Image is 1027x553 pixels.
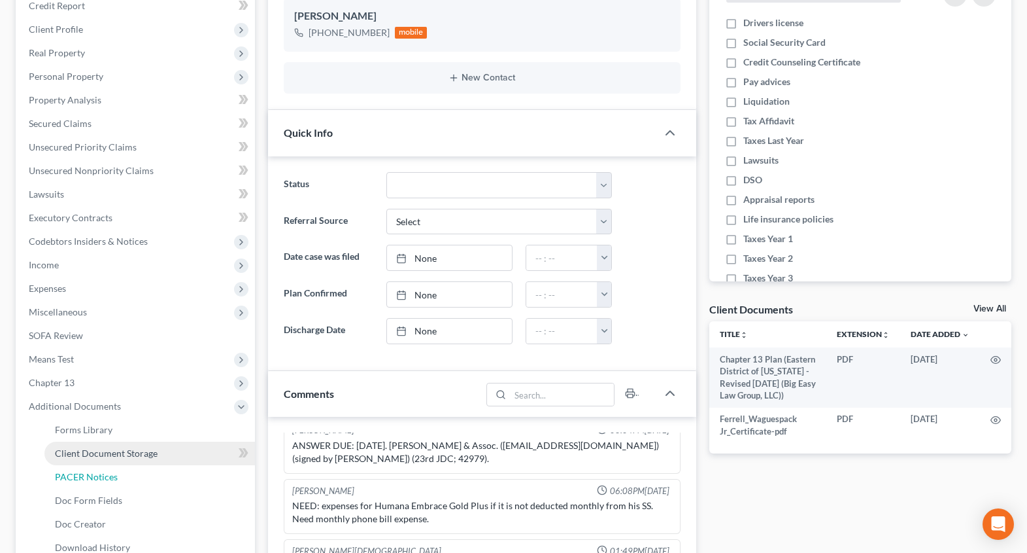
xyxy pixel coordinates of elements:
span: Taxes Year 1 [743,232,793,245]
input: Search... [510,384,614,406]
td: [DATE] [900,408,980,444]
a: SOFA Review [18,324,255,348]
label: Status [277,172,380,198]
span: Pay advices [743,75,790,88]
label: Plan Confirmed [277,281,380,308]
span: DSO [743,173,762,187]
span: Property Analysis [29,94,101,105]
span: Tax Affidavit [743,115,794,128]
span: Means Test [29,353,74,365]
span: Real Property [29,47,85,58]
input: -- : -- [526,282,598,307]
label: Referral Source [277,209,380,235]
i: expand_more [962,331,969,339]
a: Client Document Storage [44,442,255,465]
a: Date Added expand_more [911,329,969,339]
span: PACER Notices [55,471,118,482]
i: unfold_more [740,331,748,339]
a: Titleunfold_more [720,329,748,339]
span: Credit Counseling Certificate [743,56,860,69]
span: Additional Documents [29,401,121,412]
div: Client Documents [709,302,793,316]
span: Comments [284,387,334,400]
span: Quick Info [284,126,333,139]
td: [DATE] [900,348,980,408]
span: Secured Claims [29,118,92,129]
td: Ferrell_Waguespack Jr_Certificate-pdf [709,408,826,444]
a: View All [973,304,1006,313]
a: Unsecured Nonpriority Claims [18,159,255,183]
div: Open Intercom Messenger [983,508,1014,540]
span: Doc Form Fields [55,495,122,506]
a: Executory Contracts [18,206,255,230]
span: Liquidation [743,95,790,108]
td: PDF [826,408,900,444]
span: Social Security Card [743,36,826,49]
span: Taxes Year 2 [743,252,793,265]
a: Doc Form Fields [44,489,255,512]
a: None [387,282,512,307]
a: Forms Library [44,418,255,442]
span: Forms Library [55,424,112,435]
div: mobile [395,27,428,39]
span: SOFA Review [29,330,83,341]
a: Property Analysis [18,88,255,112]
td: Chapter 13 Plan (Eastern District of [US_STATE] - Revised [DATE] (Big Easy Law Group, LLC)) [709,348,826,408]
span: Expenses [29,283,66,294]
td: PDF [826,348,900,408]
div: [PHONE_NUMBER] [309,26,390,39]
span: Drivers license [743,16,803,29]
span: Unsecured Nonpriority Claims [29,165,154,176]
span: Download History [55,542,130,553]
div: NEED: expenses for Humana Embrace Gold Plus if it is not deducted monthly from his SS. Need month... [292,499,672,526]
div: [PERSON_NAME] [294,9,670,24]
span: Client Document Storage [55,448,158,459]
span: Appraisal reports [743,193,815,206]
span: Taxes Year 3 [743,272,793,285]
span: Lawsuits [743,154,779,167]
div: [PERSON_NAME] [292,485,354,497]
span: Miscellaneous [29,306,87,317]
span: Taxes Last Year [743,134,804,147]
span: Executory Contracts [29,212,112,223]
a: None [387,319,512,344]
label: Date case was filed [277,245,380,271]
span: Life insurance policies [743,213,833,226]
a: PACER Notices [44,465,255,489]
span: Client Profile [29,24,83,35]
span: Doc Creator [55,518,106,529]
a: Unsecured Priority Claims [18,135,255,159]
div: ANSWER DUE: [DATE]. [PERSON_NAME] & Assoc. ([EMAIL_ADDRESS][DOMAIN_NAME]) (signed by [PERSON_NAME... [292,439,672,465]
a: None [387,245,512,270]
label: Discharge Date [277,318,380,344]
i: unfold_more [882,331,890,339]
a: Extensionunfold_more [837,329,890,339]
span: 06:08PM[DATE] [610,485,669,497]
a: Secured Claims [18,112,255,135]
span: Codebtors Insiders & Notices [29,236,148,247]
span: Lawsuits [29,188,64,200]
a: Doc Creator [44,512,255,536]
button: New Contact [294,73,670,83]
span: Personal Property [29,71,103,82]
span: Income [29,259,59,270]
span: Unsecured Priority Claims [29,141,137,152]
a: Lawsuits [18,183,255,206]
input: -- : -- [526,319,598,344]
span: Chapter 13 [29,377,75,388]
input: -- : -- [526,245,598,270]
